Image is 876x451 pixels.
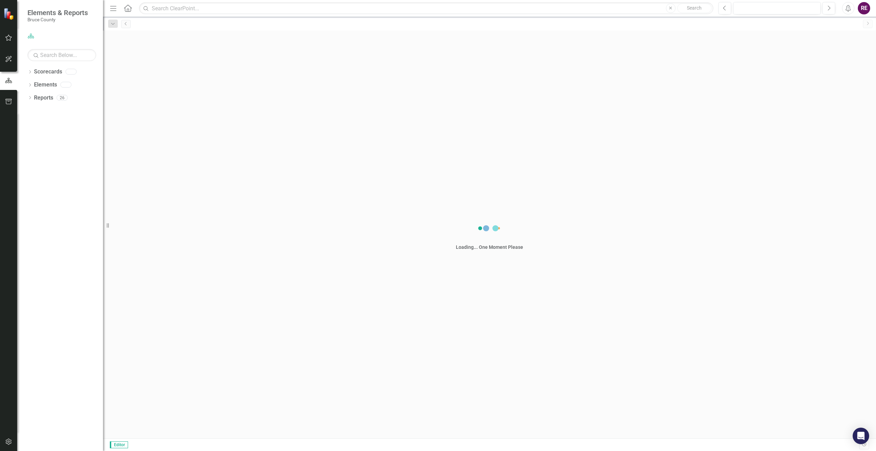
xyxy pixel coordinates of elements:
input: Search Below... [27,49,96,61]
span: Search [687,5,702,11]
div: Loading... One Moment Please [456,244,523,251]
div: Open Intercom Messenger [853,428,869,444]
img: ClearPoint Strategy [3,8,15,20]
small: Bruce County [27,17,88,22]
button: Search [677,3,712,13]
span: Editor [110,441,128,448]
input: Search ClearPoint... [139,2,713,14]
a: Reports [34,94,53,102]
a: Scorecards [34,68,62,76]
span: Elements & Reports [27,9,88,17]
button: RE [858,2,870,14]
a: Elements [34,81,57,89]
div: 26 [57,95,68,101]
